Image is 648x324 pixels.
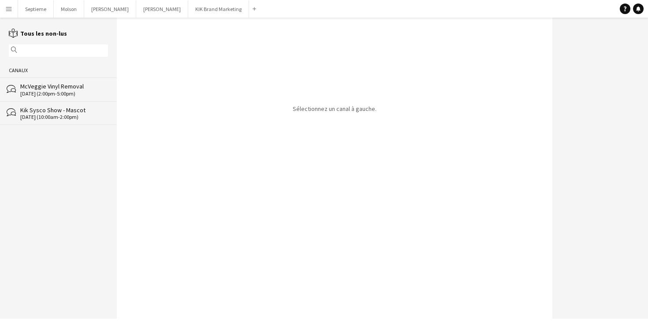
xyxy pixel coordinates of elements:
[20,114,108,120] div: [DATE] (10:00am-2:00pm)
[84,0,136,18] button: [PERSON_NAME]
[54,0,84,18] button: Molson
[20,91,108,97] div: [DATE] (2:00pm-5:00pm)
[9,29,67,37] a: Tous les non-lus
[136,0,188,18] button: [PERSON_NAME]
[20,106,108,114] div: Kik Sysco Show - Mascot
[293,105,376,113] p: Sélectionnez un canal à gauche.
[18,0,54,18] button: Septieme
[20,82,108,90] div: McVeggie Vinyl Removal
[188,0,249,18] button: KIK Brand Marketing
